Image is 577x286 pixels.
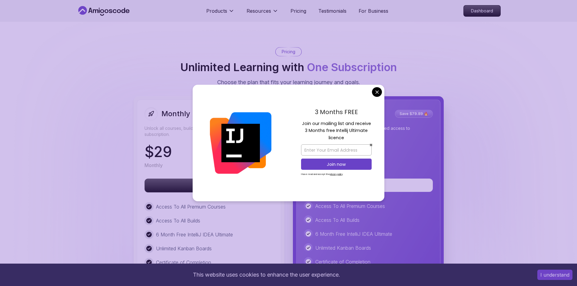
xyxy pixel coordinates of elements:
[206,7,227,15] p: Products
[144,162,163,169] p: Monthly
[315,230,392,238] p: 6 Month Free IntelliJ IDEA Ultimate
[359,7,388,15] a: For Business
[156,259,211,266] p: Certificate of Completion
[463,5,501,17] a: Dashboard
[144,182,274,189] a: Upgrade Now
[144,179,274,192] button: Upgrade Now
[315,244,371,251] p: Unlimited Kanban Boards
[307,61,397,74] span: One Subscription
[206,7,234,19] button: Products
[282,49,295,55] p: Pricing
[537,270,572,280] button: Accept cookies
[247,7,278,19] button: Resources
[145,179,273,192] p: Upgrade Now
[217,78,360,87] p: Choose the plan that fits your learning journey and goals.
[180,61,397,73] h2: Unlimited Learning with
[396,111,432,117] p: Save $79.89 🔥
[144,145,172,159] p: $ 29
[156,245,212,252] p: Unlimited Kanban Boards
[315,258,370,265] p: Certificate of Completion
[5,268,528,281] div: This website uses cookies to enhance the user experience.
[156,217,200,224] p: Access To All Builds
[315,216,360,224] p: Access To All Builds
[161,109,207,119] h2: Monthly Plan
[464,5,500,16] p: Dashboard
[247,7,271,15] p: Resources
[156,231,233,238] p: 6 Month Free IntelliJ IDEA Ultimate
[318,7,347,15] a: Testimonials
[290,7,306,15] a: Pricing
[156,203,226,210] p: Access To All Premium Courses
[144,125,274,137] p: Unlock all courses, builds, and features with a monthly subscription.
[315,202,385,210] p: Access To All Premium Courses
